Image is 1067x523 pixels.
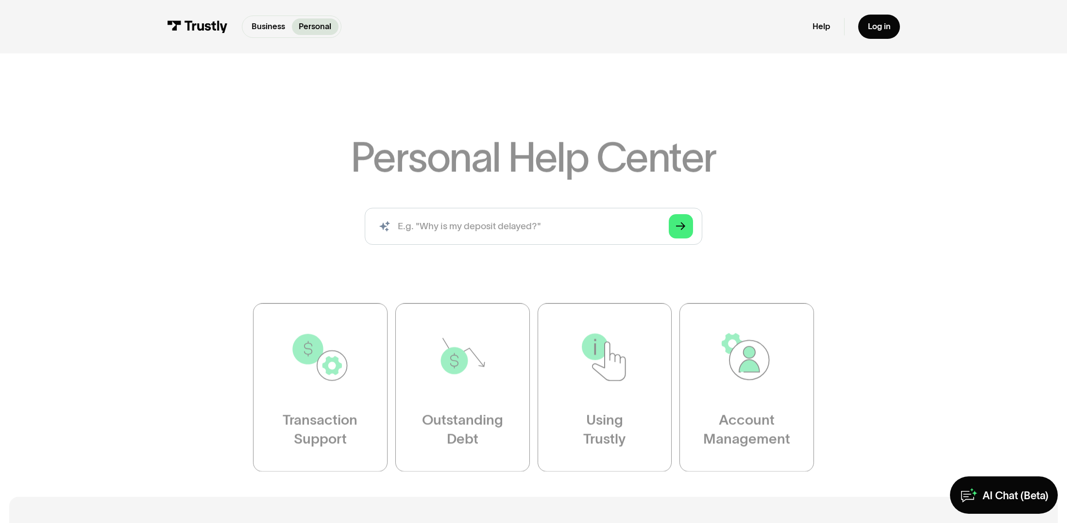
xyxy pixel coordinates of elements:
a: Business [244,18,292,35]
a: UsingTrustly [537,304,672,472]
a: OutstandingDebt [395,304,530,472]
a: AI Chat (Beta) [950,476,1058,514]
div: Log in [868,21,891,32]
p: Personal [299,20,331,33]
p: Business [252,20,285,33]
a: Personal [292,18,339,35]
div: Using Trustly [583,411,626,448]
form: Search [365,208,702,245]
input: search [365,208,702,245]
a: TransactionSupport [253,304,388,472]
h1: Personal Help Center [351,137,716,178]
a: Help [813,21,830,32]
div: AI Chat (Beta) [982,489,1049,502]
div: Outstanding Debt [422,411,503,448]
img: Trustly Logo [167,20,228,33]
div: Account Management [703,411,790,448]
a: AccountManagement [679,304,814,472]
div: Transaction Support [283,411,357,448]
a: Log in [858,15,899,39]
